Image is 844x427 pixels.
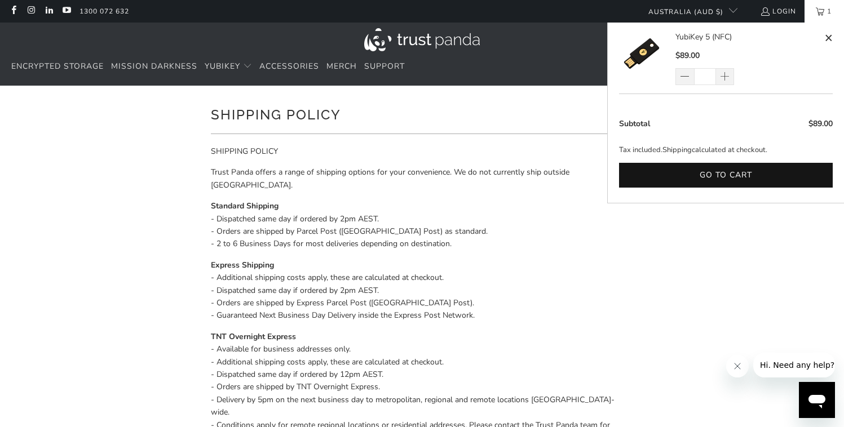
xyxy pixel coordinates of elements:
a: Trust Panda Australia on Facebook [8,7,18,16]
span: Encrypted Storage [11,61,104,72]
p: - Additional shipping costs apply, these are calculated at checkout. - Dispatched same day if ord... [211,259,622,322]
a: Trust Panda Australia on YouTube [61,7,71,16]
a: Shipping [662,144,692,156]
summary: YubiKey [205,54,252,80]
a: 1300 072 632 [79,5,129,17]
span: Support [364,61,405,72]
a: Trust Panda Australia on Instagram [26,7,36,16]
p: Trust Panda offers a range of shipping options for your convenience. We do not currently ship out... [211,166,622,192]
p: - Dispatched same day if ordered by 2pm AEST. - Orders are shipped by Parcel Post ([GEOGRAPHIC_DA... [211,200,622,251]
strong: Express Shipping [211,260,274,270]
iframe: Message from company [753,353,835,377]
a: Support [364,54,405,80]
p: SHIPPING POLICY [211,145,622,158]
iframe: Close message [726,355,749,377]
a: YubiKey 5 (NFC) [675,31,821,43]
strong: TNT Overnight Express [211,331,296,342]
a: Accessories [259,54,319,80]
a: YubiKey 5 (NFC) [619,31,675,85]
span: Merch [326,61,357,72]
a: Merch [326,54,357,80]
button: Go to cart [619,163,833,188]
span: Accessories [259,61,319,72]
strong: Standard Shipping [211,201,279,211]
nav: Translation missing: en.navigation.header.main_nav [11,54,405,80]
span: YubiKey [205,61,240,72]
span: $89.00 [808,118,833,129]
span: $89.00 [675,50,700,61]
iframe: Button to launch messaging window [799,382,835,418]
a: Encrypted Storage [11,54,104,80]
span: Subtotal [619,118,650,129]
a: Login [760,5,796,17]
img: YubiKey 5 (NFC) [619,31,664,76]
a: Mission Darkness [111,54,197,80]
span: Mission Darkness [111,61,197,72]
h1: Shipping policy [211,103,622,125]
p: Tax included. calculated at checkout. [619,144,833,156]
img: Trust Panda Australia [364,28,480,51]
a: Trust Panda Australia on LinkedIn [44,7,54,16]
